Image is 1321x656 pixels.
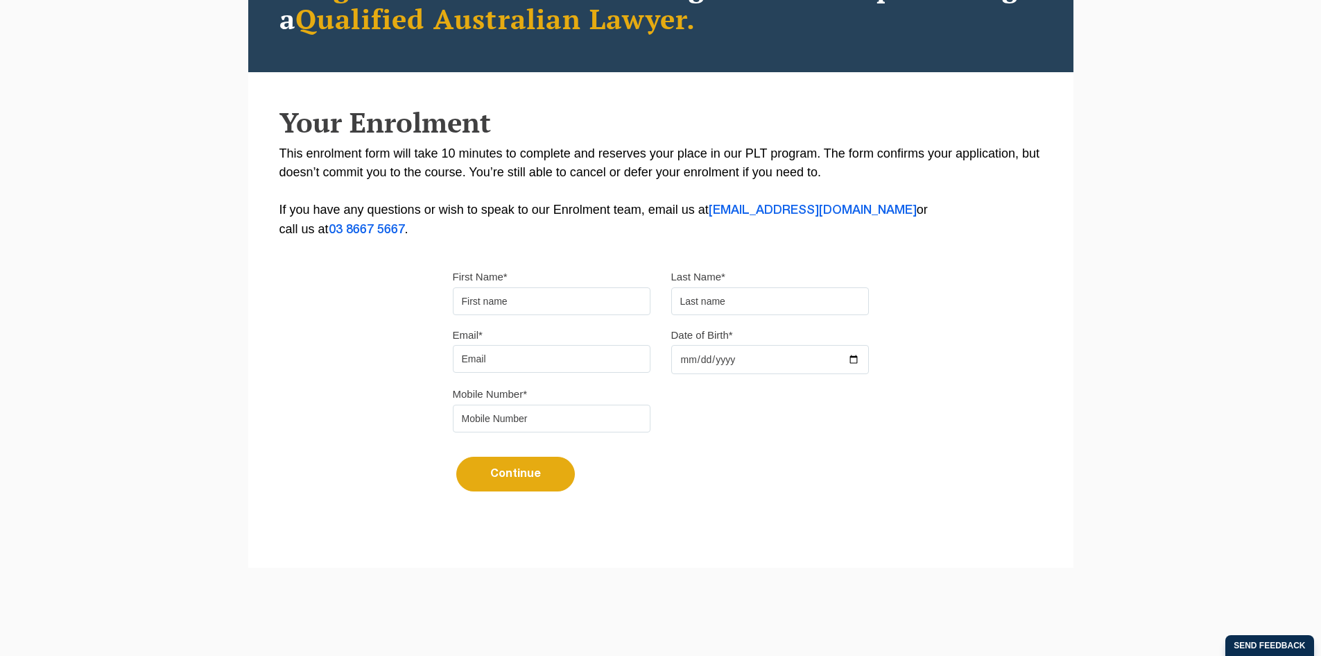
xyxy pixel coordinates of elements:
[279,144,1042,239] p: This enrolment form will take 10 minutes to complete and reserves your place in our PLT program. ...
[329,224,405,235] a: 03 8667 5667
[709,205,917,216] a: [EMAIL_ADDRESS][DOMAIN_NAME]
[453,387,528,401] label: Mobile Number*
[456,457,575,491] button: Continue
[671,287,869,315] input: Last name
[453,270,508,284] label: First Name*
[671,270,725,284] label: Last Name*
[279,107,1042,137] h2: Your Enrolment
[453,328,483,342] label: Email*
[453,405,650,432] input: Mobile Number
[671,328,733,342] label: Date of Birth*
[453,287,650,315] input: First name
[453,345,650,373] input: Email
